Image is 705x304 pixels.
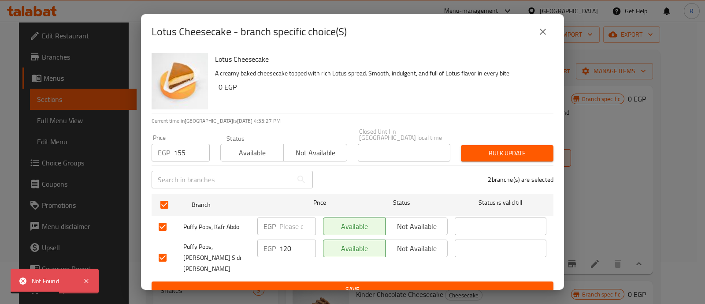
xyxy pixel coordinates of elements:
span: Available [327,220,382,233]
span: Not available [389,220,444,233]
button: Available [220,144,284,161]
button: Bulk update [461,145,553,161]
span: Puffy Pops, [PERSON_NAME] Sidi [PERSON_NAME] [183,241,250,274]
h6: Lotus Cheesecake [215,53,546,65]
p: 2 branche(s) are selected [488,175,553,184]
p: EGP [263,243,276,254]
span: Status [356,197,448,208]
p: EGP [263,221,276,232]
input: Please enter price [279,218,316,235]
div: Not Found [32,276,74,286]
button: Available [323,218,386,235]
h2: Lotus Cheesecake - branch specific choice(S) [152,25,347,39]
h6: 0 EGP [219,81,546,93]
p: Current time in [GEOGRAPHIC_DATA] is [DATE] 4:33:27 PM [152,117,553,125]
span: Status is valid till [455,197,546,208]
span: Available [327,242,382,255]
input: Please enter price [174,144,210,161]
button: Save [152,281,553,298]
button: close [532,21,553,42]
span: Branch [192,199,283,210]
button: Not available [385,218,448,235]
button: Available [323,240,386,257]
p: EGP [158,147,170,158]
span: Save [159,284,546,295]
p: A creamy baked cheesecake topped with rich Lotus spread. Smooth, indulgent, and full of Lotus fla... [215,68,546,79]
input: Search in branches [152,171,293,188]
span: Available [224,146,280,159]
button: Not available [283,144,347,161]
span: Not available [287,146,343,159]
img: Lotus Cheesecake [152,53,208,109]
span: Not available [389,242,444,255]
span: Puffy Pops, Kafr Abdo [183,221,250,233]
span: Price [290,197,349,208]
button: Not available [385,240,448,257]
input: Please enter price [279,240,316,257]
span: Bulk update [468,148,546,159]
